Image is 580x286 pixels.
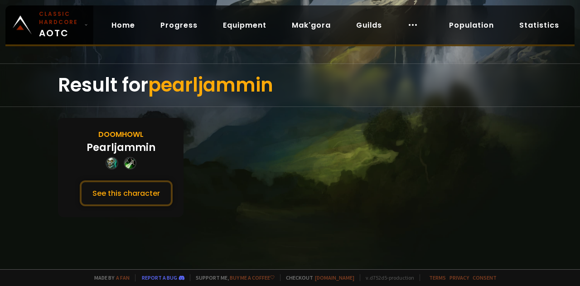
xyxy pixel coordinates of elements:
a: Population [442,16,501,34]
a: [DOMAIN_NAME] [315,274,354,281]
div: Doomhowl [98,129,144,140]
a: Classic HardcoreAOTC [5,5,93,44]
span: Checkout [280,274,354,281]
a: Privacy [449,274,469,281]
a: Mak'gora [285,16,338,34]
span: AOTC [39,10,81,40]
div: Pearljammin [87,140,155,155]
span: pearljammin [148,72,273,98]
a: Terms [429,274,446,281]
small: Classic Hardcore [39,10,81,26]
span: Made by [89,274,130,281]
a: Report a bug [142,274,177,281]
button: See this character [80,180,173,206]
a: Progress [153,16,205,34]
a: Buy me a coffee [230,274,275,281]
a: Equipment [216,16,274,34]
a: a fan [116,274,130,281]
a: Guilds [349,16,389,34]
span: v. d752d5 - production [360,274,414,281]
a: Home [104,16,142,34]
a: Statistics [512,16,566,34]
div: Result for [58,64,522,107]
span: Support me, [190,274,275,281]
a: Consent [473,274,497,281]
